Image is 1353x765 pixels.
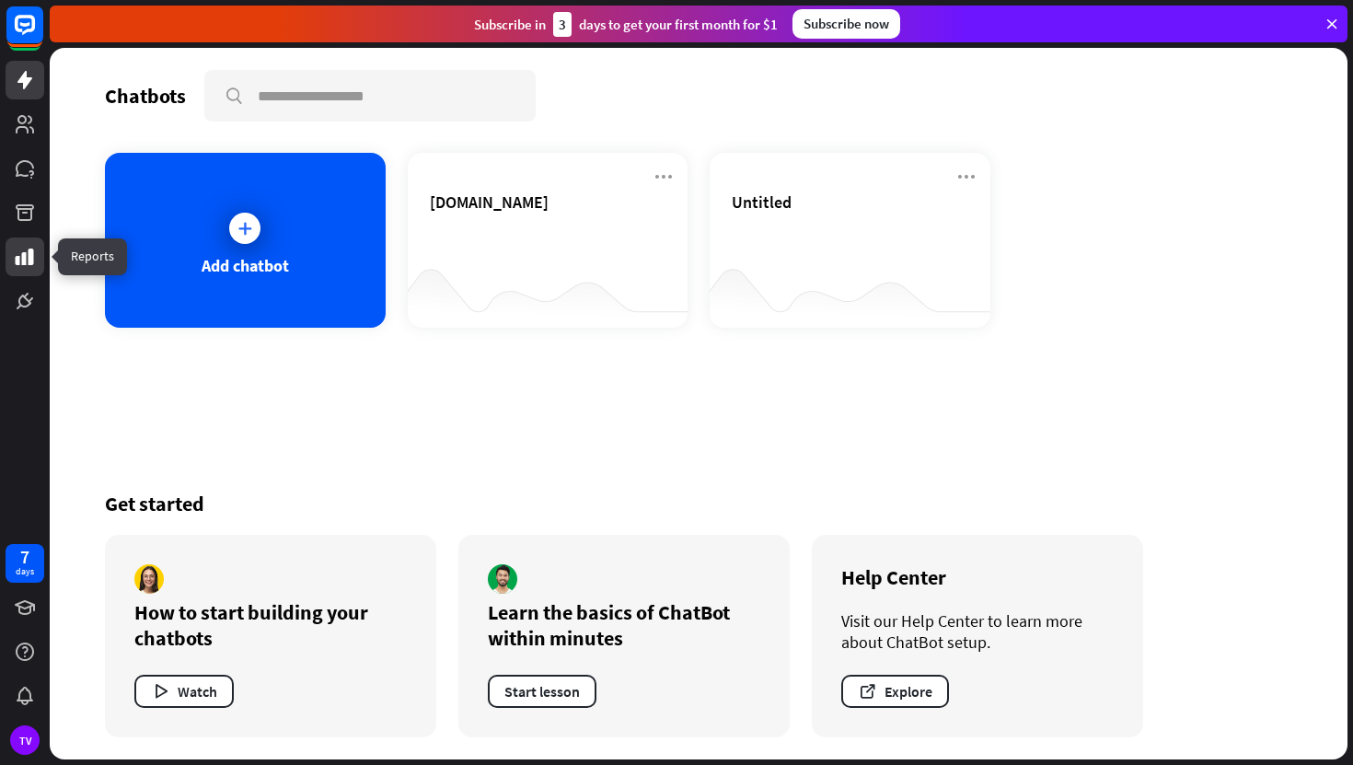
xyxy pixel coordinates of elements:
div: Chatbots [105,83,186,109]
button: Explore [841,675,949,708]
div: TV [10,725,40,755]
div: Add chatbot [202,255,289,276]
div: Visit our Help Center to learn more about ChatBot setup. [841,610,1114,653]
div: days [16,565,34,578]
div: 7 [20,549,29,565]
span: Untitled [732,191,792,213]
div: 3 [553,12,572,37]
div: How to start building your chatbots [134,599,407,651]
button: Watch [134,675,234,708]
div: Subscribe now [792,9,900,39]
a: 7 days [6,544,44,583]
div: Get started [105,491,1292,516]
span: carefertility.net [430,191,549,213]
button: Open LiveChat chat widget [15,7,70,63]
div: Help Center [841,564,1114,590]
img: author [134,564,164,594]
div: Learn the basics of ChatBot within minutes [488,599,760,651]
div: Subscribe in days to get your first month for $1 [474,12,778,37]
img: author [488,564,517,594]
button: Start lesson [488,675,596,708]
